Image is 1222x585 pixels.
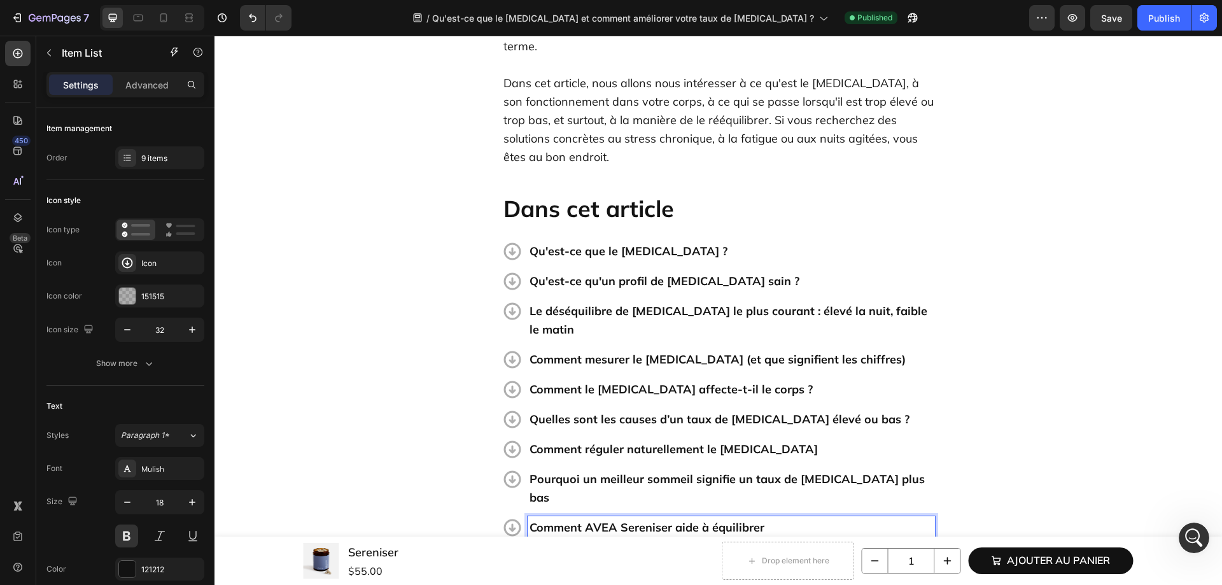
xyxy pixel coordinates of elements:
[432,11,814,25] span: Qu'est-ce que le [MEDICAL_DATA] et comment améliorer votre taux de [MEDICAL_DATA] ?
[1090,5,1132,31] button: Save
[46,352,204,375] button: Show more
[46,463,62,474] div: Font
[426,11,430,25] span: /
[46,321,96,339] div: Icon size
[315,236,719,255] p: Qu'est-ce qu'un profil de [MEDICAL_DATA] sain ?
[46,152,67,164] div: Order
[1101,13,1122,24] span: Save
[315,266,719,303] p: Le déséquilibre de [MEDICAL_DATA] le plus courant : élevé la nuit, faible le matin
[115,424,204,447] button: Paragraph 1*
[141,153,201,164] div: 9 items
[121,430,169,441] span: Paragraph 1*
[313,481,720,503] div: Rich Text Editor. Editing area: main
[547,520,615,530] div: Drop element here
[46,257,62,269] div: Icon
[315,314,719,333] p: Comment mesurer le [MEDICAL_DATA] (et que signifient les chiffres)
[315,434,719,471] p: Pourquoi un meilleur sommeil signifie un taux de [MEDICAL_DATA] plus bas
[792,517,895,533] div: Ajouter au panier
[63,78,99,92] p: Settings
[673,513,720,537] input: quantity
[125,78,169,92] p: Advanced
[313,204,720,227] div: Rich Text Editor. Editing area: main
[1148,11,1180,25] div: Publish
[315,374,719,393] p: Quelles sont les causes d’un taux de [MEDICAL_DATA] élevé ou bas ?
[289,159,460,187] strong: Dans cet article
[315,344,719,363] p: Comment le [MEDICAL_DATA] affecte-t-il le corps ?
[96,357,155,370] div: Show more
[857,12,892,24] span: Published
[315,483,719,501] p: Comment AVEA Sereniser aide à équilibrer
[313,342,720,365] div: Rich Text Editor. Editing area: main
[313,402,720,425] div: Rich Text Editor. Editing area: main
[46,290,82,302] div: Icon color
[289,38,719,130] p: Dans cet article, nous allons nous intéresser à ce qu'est le [MEDICAL_DATA], à son fonctionnement...
[10,233,31,243] div: Beta
[315,206,719,225] p: Qu'est-ce que le [MEDICAL_DATA] ?
[12,136,31,146] div: 450
[5,5,95,31] button: 7
[46,430,69,441] div: Styles
[313,432,720,473] div: Rich Text Editor. Editing area: main
[46,563,66,575] div: Color
[46,195,81,206] div: Icon style
[83,10,89,25] p: 7
[1137,5,1191,31] button: Publish
[141,564,201,575] div: 121212
[313,264,720,305] div: Rich Text Editor. Editing area: main
[46,400,62,412] div: Text
[141,258,201,269] div: Icon
[46,493,80,511] div: Size
[315,404,719,423] p: Comment réguler naturellement le [MEDICAL_DATA]
[141,291,201,302] div: 151515
[313,313,720,335] div: Rich Text Editor. Editing area: main
[313,234,720,257] div: Rich Text Editor. Editing area: main
[214,36,1222,585] iframe: To enrich screen reader interactions, please activate Accessibility in Grammarly extension settings
[46,123,112,134] div: Item management
[313,372,720,395] div: Rich Text Editor. Editing area: main
[62,45,156,60] p: Item List
[1179,523,1209,553] iframe: Intercom live chat
[46,224,80,236] div: Icon type
[240,5,291,31] div: Undo/Redo
[720,513,745,537] button: increment
[141,463,201,475] div: Mulish
[648,513,673,537] button: decrement
[754,512,918,539] button: Ajouter au panier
